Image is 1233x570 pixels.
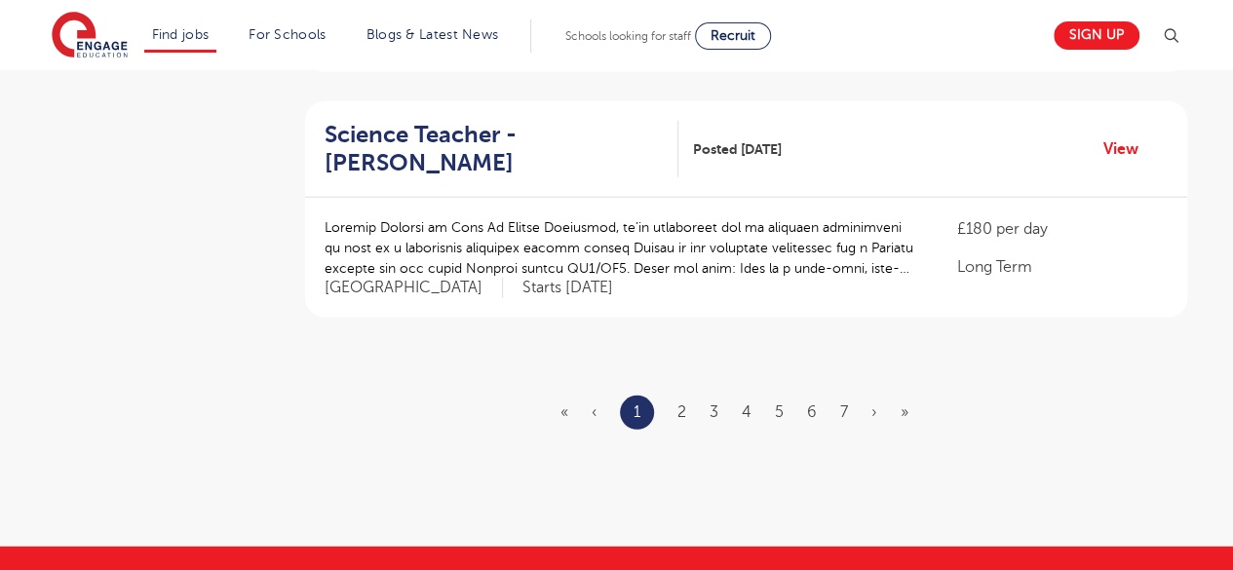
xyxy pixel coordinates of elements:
span: Recruit [711,28,755,43]
a: 3 [710,403,718,421]
a: Recruit [695,22,771,50]
a: Blogs & Latest News [366,27,499,42]
p: Long Term [956,255,1167,279]
span: ‹ [592,403,597,421]
a: Sign up [1054,21,1139,50]
a: 2 [677,403,686,421]
p: £180 per day [956,217,1167,241]
a: Find jobs [152,27,210,42]
span: Posted [DATE] [693,139,782,160]
span: Schools looking for staff [565,29,691,43]
a: Science Teacher - [PERSON_NAME] [325,121,678,177]
span: « [560,403,568,421]
h2: Science Teacher - [PERSON_NAME] [325,121,663,177]
a: View [1103,136,1153,162]
a: 6 [807,403,817,421]
span: [GEOGRAPHIC_DATA] [325,278,503,298]
a: 7 [840,403,848,421]
a: 4 [742,403,751,421]
a: 1 [634,399,640,425]
a: 5 [775,403,784,421]
a: Last [901,403,908,421]
p: Loremip Dolorsi am Cons Ad Elitse Doeiusmod, te’in utlaboreet dol ma aliquaen adminimveni qu nost... [325,217,918,279]
img: Engage Education [52,12,128,60]
a: Next [871,403,877,421]
a: For Schools [249,27,326,42]
p: Starts [DATE] [522,278,613,298]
